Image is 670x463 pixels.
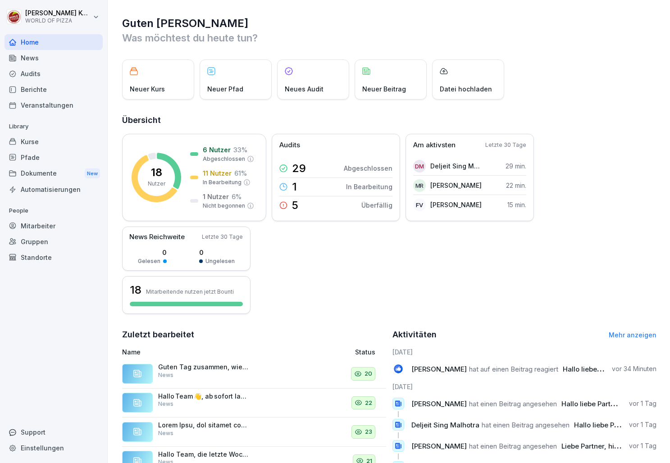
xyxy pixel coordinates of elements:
[5,150,103,165] a: Pfade
[629,420,656,429] p: vor 1 Tag
[5,119,103,134] p: Library
[430,161,482,171] p: Deljeit Sing Malhotra
[205,257,235,265] p: Ungelesen
[365,369,372,378] p: 20
[203,192,229,201] p: 1 Nutzer
[362,84,406,94] p: Neuer Beitrag
[413,140,456,150] p: Am aktivsten
[25,9,91,17] p: [PERSON_NAME] Kegzde
[5,165,103,182] div: Dokumente
[5,134,103,150] div: Kurse
[469,365,558,373] span: hat auf einen Beitrag reagiert
[203,168,232,178] p: 11 Nutzer
[234,168,247,178] p: 61 %
[5,66,103,82] a: Audits
[629,441,656,450] p: vor 1 Tag
[122,347,284,357] p: Name
[5,218,103,234] a: Mitarbeiter
[411,421,479,429] span: Deljeit Sing Malhotra
[440,84,492,94] p: Datei hochladen
[485,141,526,149] p: Letzte 30 Tage
[365,399,372,408] p: 22
[85,168,100,179] div: New
[392,328,437,341] h2: Aktivitäten
[5,97,103,113] a: Veranstaltungen
[158,392,248,400] p: Hallo Team 👋, ab sofort laufen alle Newsletter und Neuigkeiten ausschließlich über BOUNTI. Dank d...
[413,160,426,172] div: DM
[199,248,235,257] p: 0
[292,200,298,211] p: 5
[482,421,570,429] span: hat einen Beitrag angesehen
[122,418,386,447] a: Lorem Ipsu, dol sitamet consect, adip eli sed doe Tempor inc Utlaboreetdol magnaaliqu. Eni admi v...
[629,399,656,408] p: vor 1 Tag
[5,204,103,218] p: People
[207,84,243,94] p: Neuer Pfad
[158,400,173,408] p: News
[5,234,103,250] a: Gruppen
[392,347,656,357] h6: [DATE]
[5,34,103,50] a: Home
[507,200,526,209] p: 15 min.
[232,192,242,201] p: 6 %
[392,382,656,391] h6: [DATE]
[158,450,248,458] p: Hallo Team, die letzte Woche lief insgesamt gut – vielen Dank dafür! Allerdings ist mir erneut ei...
[469,399,557,408] span: hat einen Beitrag angesehen
[122,31,656,45] p: Was möchtest du heute tun?
[411,442,467,450] span: [PERSON_NAME]
[5,82,103,97] a: Berichte
[203,155,245,163] p: Abgeschlossen
[203,202,245,210] p: Nicht begonnen
[5,50,103,66] a: News
[122,328,386,341] h2: Zuletzt bearbeitet
[151,167,162,178] p: 18
[5,424,103,440] div: Support
[138,248,167,257] p: 0
[506,161,526,171] p: 29 min.
[411,365,467,373] span: [PERSON_NAME]
[411,399,467,408] span: [PERSON_NAME]
[158,371,173,379] p: News
[413,199,426,211] div: FV
[5,182,103,197] a: Automatisierungen
[5,250,103,265] a: Standorte
[361,200,392,210] p: Überfällig
[430,200,482,209] p: [PERSON_NAME]
[355,347,375,357] p: Status
[285,84,324,94] p: Neues Audit
[413,179,426,192] div: MR
[158,421,248,429] p: Lorem Ipsu, dol sitamet consect, adip eli sed doe Tempor inc Utlaboreetdol magnaaliqu. Eni admi v...
[158,429,173,437] p: News
[203,178,242,186] p: In Bearbeitung
[25,18,91,24] p: WORLD OF PIZZA
[346,182,392,191] p: In Bearbeitung
[138,257,160,265] p: Gelesen
[122,16,656,31] h1: Guten [PERSON_NAME]
[202,233,243,241] p: Letzte 30 Tage
[203,145,231,154] p: 6 Nutzer
[344,163,392,173] p: Abgeschlossen
[148,180,165,188] p: Nutzer
[122,114,656,127] h2: Übersicht
[469,442,557,450] span: hat einen Beitrag angesehen
[365,427,372,436] p: 23
[146,288,234,295] p: Mitarbeitende nutzen jetzt Bounti
[430,181,482,190] p: [PERSON_NAME]
[5,440,103,456] a: Einstellungen
[122,389,386,418] a: Hallo Team 👋, ab sofort laufen alle Newsletter und Neuigkeiten ausschließlich über BOUNTI. Dank d...
[506,181,526,190] p: 22 min.
[279,140,300,150] p: Audits
[130,84,165,94] p: Neuer Kurs
[158,363,248,371] p: Guten Tag zusammen, wie ihr sicherlich bemerkt habt, war der Januar ein schwieriger Monat für uns...
[612,364,656,373] p: vor 34 Minuten
[292,163,306,174] p: 29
